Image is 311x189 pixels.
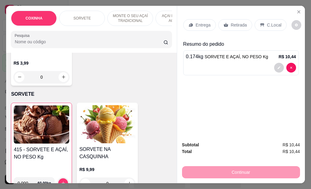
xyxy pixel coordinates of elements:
button: increase-product-quantity [58,178,68,188]
p: R$ 3,99 [13,60,70,66]
p: Entrega [196,22,211,28]
h4: SORVETE NA CASQUINHA [79,146,135,160]
strong: Subtotal [182,142,199,147]
span: SORVETE E AÇAÍ, NO PESO Kg [205,54,268,59]
input: Pesquisa [15,39,163,45]
span: R$ 10,44 [283,141,300,148]
button: decrease-product-quantity [15,72,24,82]
button: decrease-product-quantity [80,179,90,188]
p: AÇAI PREMIUM OU AÇAI ZERO [161,13,196,23]
strong: Total [182,149,192,154]
button: decrease-product-quantity [274,63,284,73]
p: R$ 9,99 [79,166,135,173]
button: decrease-product-quantity [286,63,296,73]
img: product-image [14,105,69,144]
p: SORVETE [73,16,91,21]
button: increase-product-quantity [124,179,134,188]
p: MONTE O SEU AÇAÍ TRADICIONAL [113,13,148,23]
button: decrease-product-quantity [291,20,301,30]
p: SORVETE [11,91,172,98]
p: 0.174 kg [186,53,268,60]
label: Pesquisa [15,33,32,38]
p: R$ 10,44 [279,54,296,60]
h4: 415 - SORVETE E AÇAÍ, NO PESO Kg [14,146,69,161]
p: COXINHA [26,16,42,21]
p: C.Local [267,22,281,28]
p: Resumo do pedido [183,41,299,48]
img: product-image [79,105,135,143]
p: Retirada [231,22,247,28]
button: Close [294,7,304,17]
span: R$ 10,44 [283,148,300,155]
button: increase-product-quantity [59,72,68,82]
